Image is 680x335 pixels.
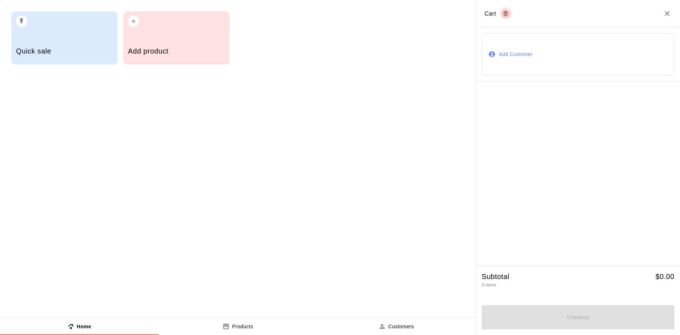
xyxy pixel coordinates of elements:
[388,323,414,330] p: Customers
[77,323,91,330] p: Home
[484,8,511,19] div: Cart
[663,9,671,18] button: Close
[482,272,509,281] h5: Subtotal
[656,272,674,281] h5: $ 0.00
[16,46,113,56] h5: Quick sale
[123,11,229,65] button: Add product
[482,283,496,287] span: 0 items
[482,33,674,76] button: Add Customer
[232,323,253,330] p: Products
[500,8,511,19] button: Empty cart
[128,46,225,56] h5: Add product
[11,11,118,65] button: Quick sale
